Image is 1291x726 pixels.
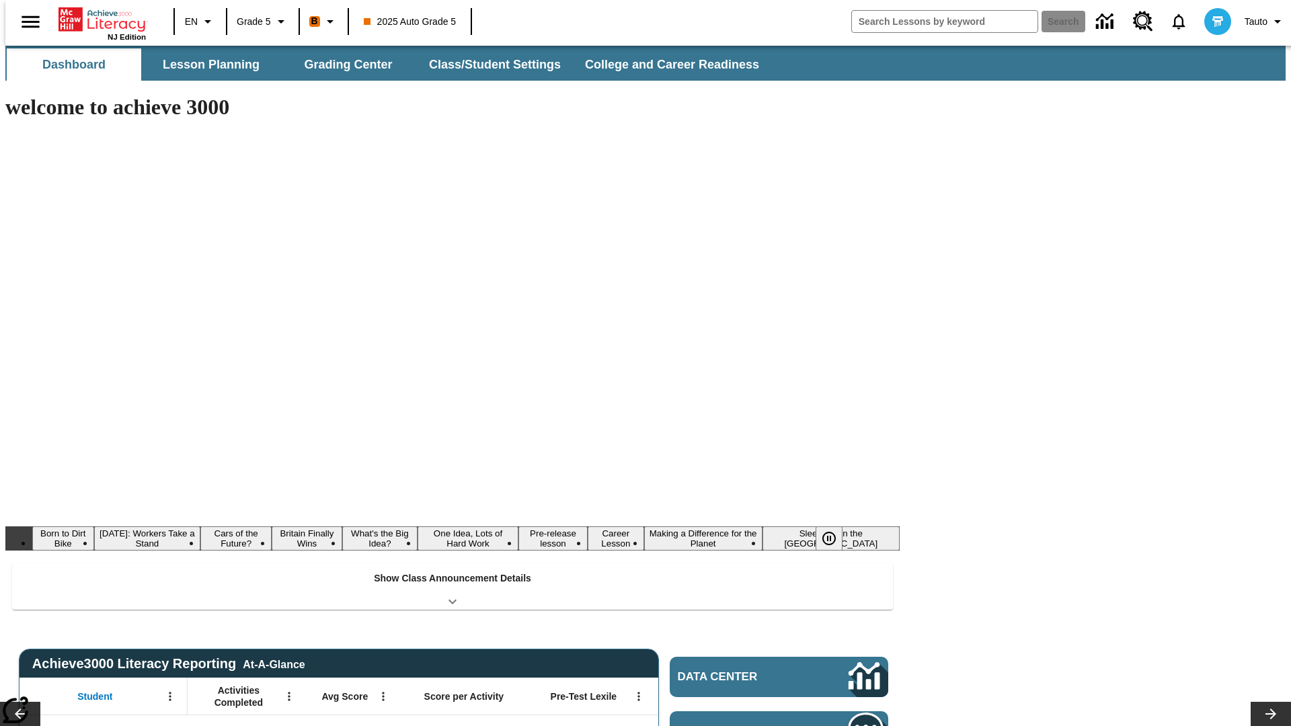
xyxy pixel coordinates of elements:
a: Data Center [670,657,888,697]
span: Score per Activity [424,690,504,702]
div: SubNavbar [5,48,771,81]
a: Home [58,6,146,33]
button: Lesson Planning [144,48,278,81]
span: Pre-Test Lexile [551,690,617,702]
button: Slide 5 What's the Big Idea? [342,526,418,551]
div: Pause [816,526,856,551]
a: Data Center [1088,3,1125,40]
div: At-A-Glance [243,656,305,671]
span: Student [77,690,112,702]
a: Resource Center, Will open in new tab [1125,3,1161,40]
a: Notifications [1161,4,1196,39]
button: Language: EN, Select a language [179,9,222,34]
button: Slide 9 Making a Difference for the Planet [644,526,762,551]
img: avatar image [1204,8,1231,35]
button: Open Menu [160,686,180,707]
button: Open Menu [629,686,649,707]
span: Grade 5 [237,15,271,29]
button: Slide 8 Career Lesson [588,526,644,551]
button: Open Menu [373,686,393,707]
button: Dashboard [7,48,141,81]
button: Slide 7 Pre-release lesson [518,526,588,551]
button: Slide 4 Britain Finally Wins [272,526,342,551]
button: Slide 10 Sleepless in the Animal Kingdom [762,526,900,551]
button: Lesson carousel, Next [1251,702,1291,726]
button: Slide 1 Born to Dirt Bike [32,526,94,551]
button: Open Menu [279,686,299,707]
button: Slide 2 Labor Day: Workers Take a Stand [94,526,201,551]
button: Class/Student Settings [418,48,572,81]
button: Slide 6 One Idea, Lots of Hard Work [418,526,518,551]
button: Grading Center [281,48,416,81]
button: Profile/Settings [1239,9,1291,34]
span: EN [185,15,198,29]
p: Show Class Announcement Details [374,571,531,586]
button: Select a new avatar [1196,4,1239,39]
span: 2025 Auto Grade 5 [364,15,457,29]
span: B [311,13,318,30]
h1: welcome to achieve 3000 [5,95,900,120]
input: search field [852,11,1038,32]
button: Slide 3 Cars of the Future? [200,526,272,551]
button: College and Career Readiness [574,48,770,81]
span: Tauto [1245,15,1267,29]
div: Show Class Announcement Details [12,563,893,610]
button: Open side menu [11,2,50,42]
span: Activities Completed [194,684,283,709]
button: Boost Class color is orange. Change class color [304,9,344,34]
div: SubNavbar [5,46,1286,81]
button: Pause [816,526,843,551]
div: Home [58,5,146,41]
button: Grade: Grade 5, Select a grade [231,9,295,34]
span: Achieve3000 Literacy Reporting [32,656,305,672]
span: Data Center [678,670,804,684]
span: Avg Score [321,690,368,702]
span: NJ Edition [108,33,146,41]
